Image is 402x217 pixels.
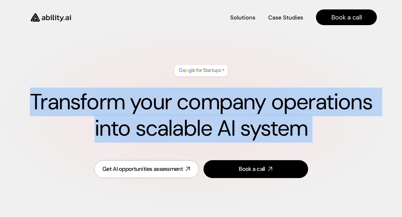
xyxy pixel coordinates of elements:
nav: Main navigation [80,9,377,25]
h4: Solutions [230,14,255,22]
a: Book a call [204,160,308,178]
div: Book a call [239,165,265,173]
h1: Transform your company operations into scalable AI system [25,89,377,142]
div: Get AI opportunities assessment [102,165,183,173]
a: Case Studies [268,12,303,23]
h4: Book a call [331,13,362,22]
h4: Case Studies [268,14,303,22]
a: Get AI opportunities assessment [94,160,199,178]
a: Book a call [316,9,377,25]
a: Solutions [230,12,255,23]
